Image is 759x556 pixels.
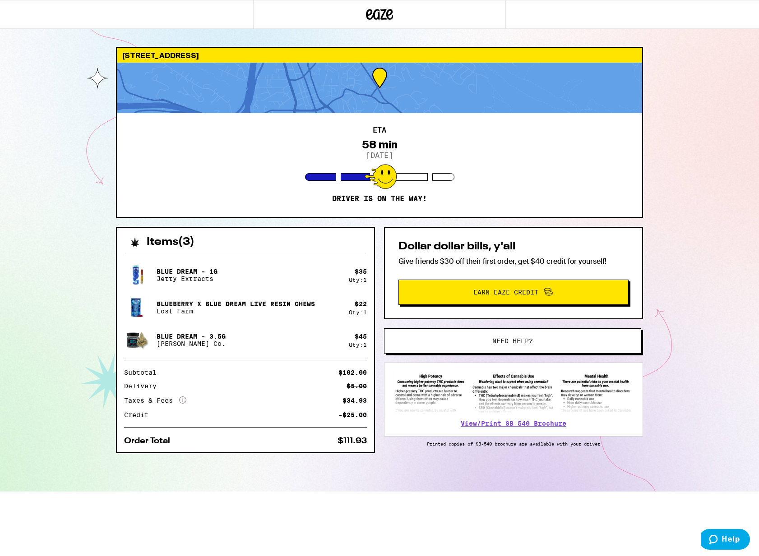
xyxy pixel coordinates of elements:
img: SB 540 Brochure preview [393,372,634,414]
div: 58 min [362,138,398,151]
a: View/Print SB 540 Brochure [461,420,566,427]
p: Blue Dream - 1g [157,268,218,275]
img: Jetty Extracts - Blue Dream - 1g [124,262,149,288]
p: Lost Farm [157,308,315,315]
p: Driver is on the way! [332,194,427,203]
div: $111.93 [338,437,367,445]
div: Taxes & Fees [124,396,186,404]
img: Claybourne Co. - Blue Dream - 3.5g [124,327,149,353]
img: Lost Farm - Blueberry x Blue Dream Live Resin Chews [124,295,149,320]
span: Need help? [492,338,533,344]
p: [PERSON_NAME] Co. [157,340,226,347]
div: Order Total [124,437,176,445]
p: Blueberry x Blue Dream Live Resin Chews [157,300,315,308]
iframe: Opens a widget where you can find more information [701,529,750,551]
div: $34.93 [342,397,367,404]
div: Delivery [124,383,163,389]
p: Jetty Extracts [157,275,218,282]
p: Give friends $30 off their first order, get $40 credit for yourself! [398,257,629,266]
div: -$25.00 [338,412,367,418]
div: Qty: 1 [349,309,367,315]
p: Printed copies of SB-540 brochure are available with your driver [384,441,643,446]
div: Credit [124,412,155,418]
div: $ 22 [355,300,367,308]
button: Earn Eaze Credit [398,280,629,305]
h2: ETA [373,127,386,134]
div: $ 45 [355,333,367,340]
div: $ 35 [355,268,367,275]
div: $102.00 [338,369,367,376]
h2: Dollar dollar bills, y'all [398,241,629,252]
div: [STREET_ADDRESS] [117,48,642,63]
button: Need help? [384,328,641,354]
div: Subtotal [124,369,163,376]
h2: Items ( 3 ) [147,237,194,248]
div: Qty: 1 [349,277,367,283]
span: Earn Eaze Credit [473,289,538,295]
div: Qty: 1 [349,342,367,348]
div: $5.00 [347,383,367,389]
p: Blue Dream - 3.5g [157,333,226,340]
p: [DATE] [366,151,393,160]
